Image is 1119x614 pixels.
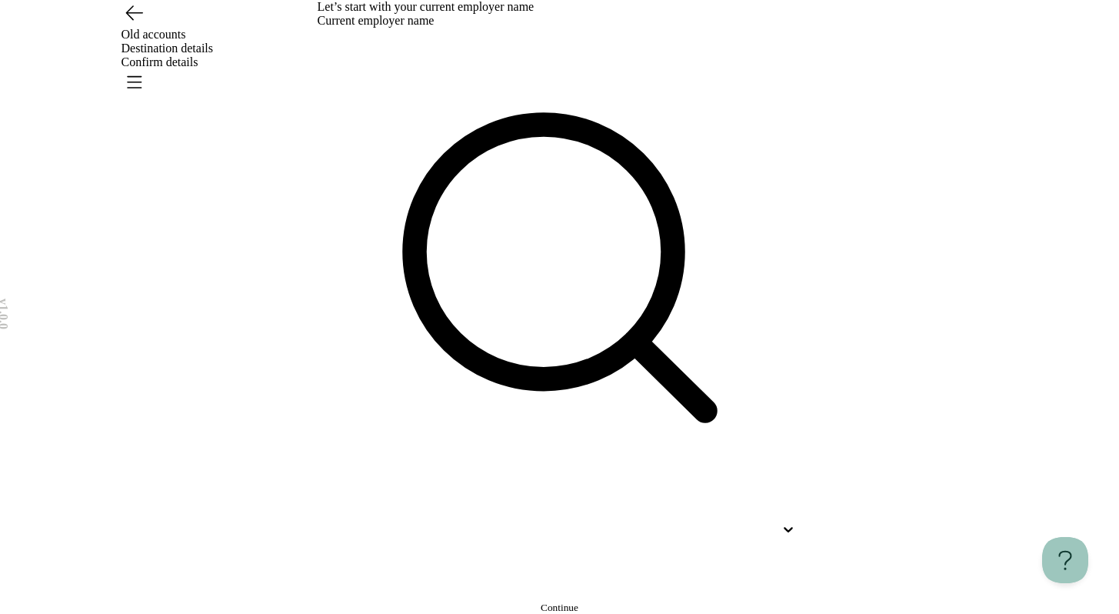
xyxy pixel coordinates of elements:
button: Open menu [122,69,146,94]
span: Confirm details [122,55,198,68]
span: Old accounts [122,28,186,41]
span: Continue [541,602,578,613]
button: Continue [318,602,802,614]
iframe: Help Scout Beacon - Open [1042,537,1088,583]
span: Destination details [122,42,214,55]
